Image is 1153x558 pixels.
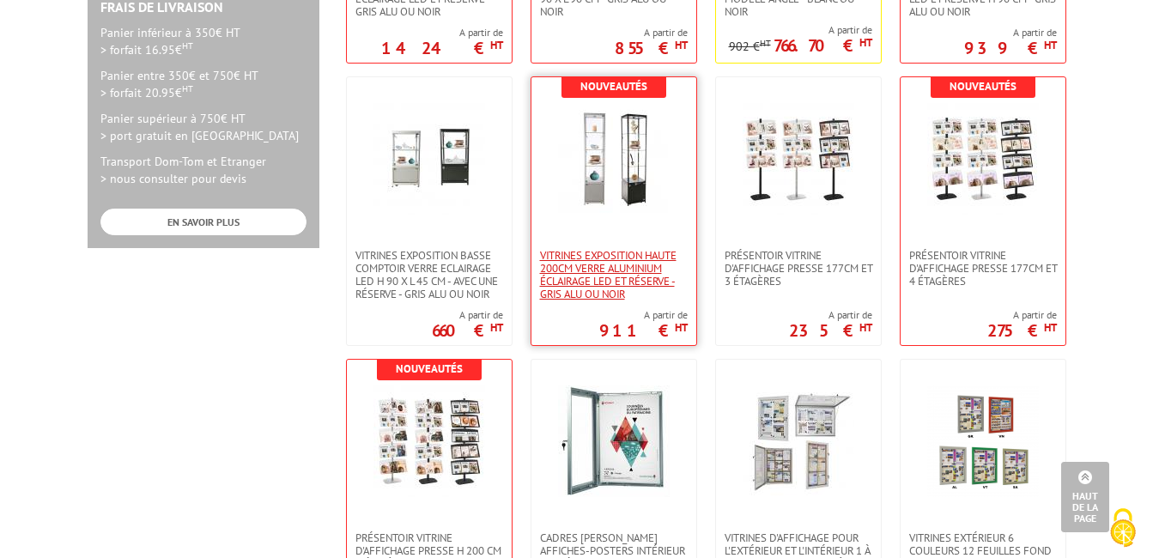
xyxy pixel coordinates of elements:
img: Vitrines extérieur 6 couleurs 12 feuilles fond blanc pour aimants [927,385,1039,497]
p: Panier inférieur à 350€ HT [100,24,306,58]
button: Cookies (fenêtre modale) [1093,500,1153,558]
span: > forfait 16.95€ [100,42,193,58]
p: Panier supérieur à 750€ HT [100,110,306,144]
sup: HT [675,38,688,52]
p: Transport Dom-Tom et Etranger [100,153,306,187]
span: A partir de [964,26,1057,39]
sup: HT [675,320,688,335]
sup: HT [182,82,193,94]
span: A partir de [381,26,503,39]
p: 275 € [987,325,1057,336]
span: Présentoir vitrine d'affichage presse 177cm et 3 étagères [725,249,872,288]
sup: HT [182,39,193,52]
b: Nouveautés [396,361,463,376]
span: A partir de [599,308,688,322]
p: 235 € [789,325,872,336]
p: 855 € [615,43,688,53]
span: VITRINES EXPOSITION HAUTE 200cm VERRE ALUMINIUM ÉCLAIRAGE LED ET RÉSERVE - GRIS ALU OU NOIR [540,249,688,300]
img: VITRINES EXPOSITION BASSE COMPTOIR VERRE ECLAIRAGE LED H 90 x L 45 CM - AVEC UNE RÉSERVE - GRIS A... [373,103,485,215]
sup: HT [1044,38,1057,52]
p: 911 € [599,325,688,336]
a: Haut de la page [1061,462,1109,532]
span: A partir de [987,308,1057,322]
sup: HT [490,320,503,335]
span: A partir de [432,308,503,322]
sup: HT [859,35,872,50]
a: VITRINES EXPOSITION HAUTE 200cm VERRE ALUMINIUM ÉCLAIRAGE LED ET RÉSERVE - GRIS ALU OU NOIR [531,249,696,300]
a: Présentoir vitrine d'affichage presse 177cm et 3 étagères [716,249,881,288]
img: Présentoir vitrine d'affichage presse H 200 cm 5 étagères [373,385,485,497]
span: > nous consulter pour devis [100,171,246,186]
span: VITRINES EXPOSITION BASSE COMPTOIR VERRE ECLAIRAGE LED H 90 x L 45 CM - AVEC UNE RÉSERVE - GRIS A... [355,249,503,300]
p: 1424 € [381,43,503,53]
span: Présentoir vitrine d'affichage presse 177cm et 4 étagères [909,249,1057,288]
span: > forfait 20.95€ [100,85,193,100]
p: Panier entre 350€ et 750€ HT [100,67,306,101]
span: A partir de [729,23,872,37]
b: Nouveautés [580,79,647,94]
a: EN SAVOIR PLUS [100,209,306,235]
img: Vitrines d'affichage pour l'extérieur et l'intérieur 1 à 12 feuilles A4 fond liège ou métal [743,385,854,497]
sup: HT [859,320,872,335]
a: Présentoir vitrine d'affichage presse 177cm et 4 étagères [901,249,1065,288]
sup: HT [760,37,771,49]
img: Cookies (fenêtre modale) [1101,506,1144,549]
img: Présentoir vitrine d'affichage presse 177cm et 4 étagères [927,103,1039,215]
span: A partir de [615,26,688,39]
a: VITRINES EXPOSITION BASSE COMPTOIR VERRE ECLAIRAGE LED H 90 x L 45 CM - AVEC UNE RÉSERVE - GRIS A... [347,249,512,300]
img: VITRINES EXPOSITION HAUTE 200cm VERRE ALUMINIUM ÉCLAIRAGE LED ET RÉSERVE - GRIS ALU OU NOIR [558,103,670,215]
sup: HT [490,38,503,52]
p: 939 € [964,43,1057,53]
sup: HT [1044,320,1057,335]
b: Nouveautés [950,79,1016,94]
img: Présentoir vitrine d'affichage presse 177cm et 3 étagères [743,103,854,215]
p: 660 € [432,325,503,336]
p: 902 € [729,40,771,53]
span: > port gratuit en [GEOGRAPHIC_DATA] [100,128,299,143]
img: Cadres vitrines affiches-posters intérieur / extérieur [558,385,670,497]
span: A partir de [789,308,872,322]
p: 766.70 € [774,40,872,51]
